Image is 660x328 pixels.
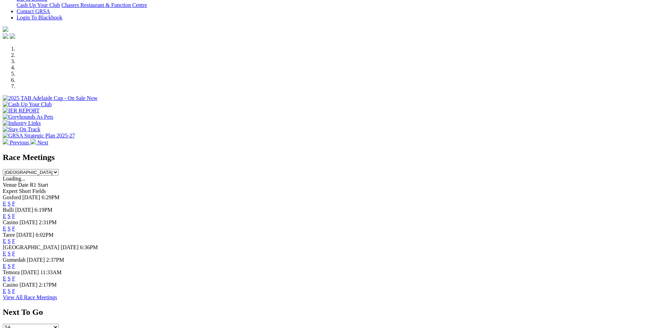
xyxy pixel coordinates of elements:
[18,182,28,188] span: Date
[30,182,48,188] span: R1 Start
[12,251,15,256] a: F
[46,257,64,263] span: 2:37PM
[3,219,18,225] span: Casino
[61,2,147,8] a: Chasers Restaurant & Function Centre
[12,288,15,294] a: F
[32,188,46,194] span: Fields
[21,269,39,275] span: [DATE]
[15,207,33,213] span: [DATE]
[12,263,15,269] a: F
[3,244,59,250] span: [GEOGRAPHIC_DATA]
[19,282,37,288] span: [DATE]
[3,226,6,232] a: E
[17,2,60,8] a: Cash Up Your Club
[37,140,48,145] span: Next
[8,276,11,281] a: S
[3,276,6,281] a: E
[8,263,11,269] a: S
[3,288,6,294] a: E
[35,207,53,213] span: 6:19PM
[8,213,11,219] a: S
[3,101,52,108] img: Cash Up Your Club
[3,95,98,101] img: 2025 TAB Adelaide Cup - On Sale Now
[12,213,15,219] a: F
[3,263,6,269] a: E
[3,232,15,238] span: Taree
[12,226,15,232] a: F
[30,140,48,145] a: Next
[3,269,20,275] span: Temora
[3,238,6,244] a: E
[3,126,40,133] img: Stay On Track
[10,33,15,39] img: twitter.svg
[3,114,53,120] img: Greyhounds As Pets
[8,201,11,207] a: S
[3,133,75,139] img: GRSA Strategic Plan 2025-27
[8,238,11,244] a: S
[3,176,25,182] span: Loading...
[19,219,37,225] span: [DATE]
[17,2,657,8] div: Bar & Dining
[80,244,98,250] span: 6:36PM
[12,201,15,207] a: F
[19,188,31,194] span: Short
[3,153,657,162] h2: Race Meetings
[22,194,40,200] span: [DATE]
[39,219,57,225] span: 2:31PM
[3,308,657,317] h2: Next To Go
[3,182,17,188] span: Venue
[10,140,29,145] span: Previous
[3,207,14,213] span: Bulli
[8,251,11,256] a: S
[12,276,15,281] a: F
[39,282,57,288] span: 2:17PM
[3,26,8,32] img: logo-grsa-white.png
[27,257,45,263] span: [DATE]
[3,120,41,126] img: Industry Links
[17,15,62,20] a: Login To Blackbook
[3,140,30,145] a: Previous
[40,269,62,275] span: 11:33AM
[3,294,57,300] a: View All Race Meetings
[30,139,36,144] img: chevron-right-pager-white.svg
[61,244,79,250] span: [DATE]
[3,139,8,144] img: chevron-left-pager-white.svg
[36,232,54,238] span: 6:02PM
[16,232,34,238] span: [DATE]
[3,213,6,219] a: E
[3,201,6,207] a: E
[3,282,18,288] span: Casino
[17,8,50,14] a: Contact GRSA
[3,257,26,263] span: Gunnedah
[3,188,18,194] span: Expert
[3,251,6,256] a: E
[12,238,15,244] a: F
[3,33,8,39] img: facebook.svg
[8,288,11,294] a: S
[3,194,21,200] span: Gosford
[42,194,60,200] span: 6:29PM
[3,108,39,114] img: IER REPORT
[8,226,11,232] a: S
